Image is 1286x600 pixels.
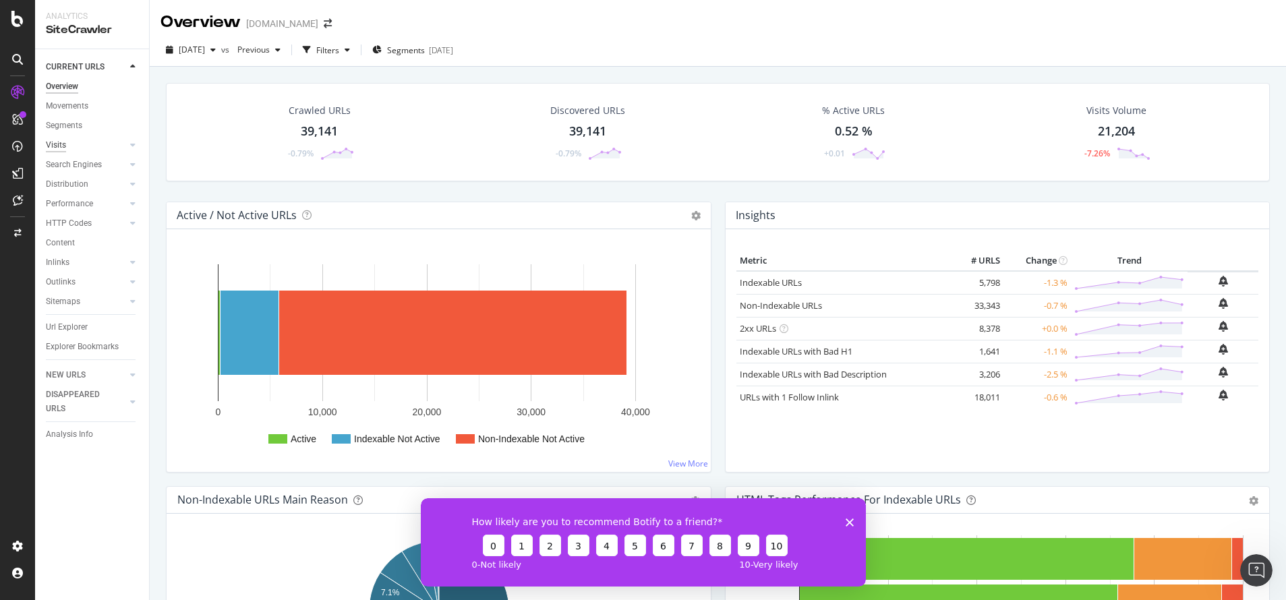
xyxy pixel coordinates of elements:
svg: A chart. [177,251,700,461]
div: NEW URLS [46,368,86,382]
div: % Active URLs [822,104,885,117]
a: Indexable URLs with Bad H1 [740,345,852,357]
text: 20,000 [413,407,442,417]
div: Performance [46,197,93,211]
div: gear [691,496,700,506]
div: -7.26% [1084,148,1110,159]
a: Content [46,236,140,250]
div: Outlinks [46,275,76,289]
td: +0.0 % [1003,317,1071,340]
td: 1,641 [949,340,1003,363]
a: Indexable URLs [740,276,802,289]
text: 7.1% [381,588,400,597]
div: Crawled URLs [289,104,351,117]
div: bell-plus [1219,298,1228,309]
div: DISAPPEARED URLS [46,388,114,416]
span: 2025 Sep. 14th [179,44,205,55]
text: Non-Indexable Not Active [478,433,585,444]
a: Outlinks [46,275,126,289]
button: Filters [297,39,355,61]
h4: Insights [736,206,776,224]
td: 5,798 [949,271,1003,295]
button: Segments[DATE] [367,39,459,61]
th: Trend [1071,251,1188,271]
a: Url Explorer [46,320,140,334]
div: Analytics [46,11,138,22]
div: CURRENT URLS [46,60,105,74]
div: HTTP Codes [46,216,92,231]
a: Segments [46,119,140,133]
i: Options [691,211,701,220]
div: Filters [316,44,339,56]
td: -0.7 % [1003,294,1071,317]
div: bell-plus [1219,321,1228,332]
div: arrow-right-arrow-left [324,19,332,28]
div: bell-plus [1219,367,1228,378]
button: [DATE] [160,39,221,61]
a: HTTP Codes [46,216,126,231]
a: URLs with 1 Follow Inlink [740,391,839,403]
a: Analysis Info [46,427,140,442]
th: Metric [736,251,950,271]
div: Distribution [46,177,88,191]
div: bell-plus [1219,276,1228,287]
a: DISAPPEARED URLS [46,388,126,416]
text: 40,000 [621,407,650,417]
td: -0.6 % [1003,386,1071,409]
text: 30,000 [517,407,546,417]
iframe: Survey from Botify [421,498,866,587]
a: Sitemaps [46,295,126,309]
td: -1.3 % [1003,271,1071,295]
div: +0.01 [824,148,845,159]
iframe: Intercom live chat [1240,554,1273,587]
div: Discovered URLs [550,104,625,117]
a: Performance [46,197,126,211]
div: Url Explorer [46,320,88,334]
a: Overview [46,80,140,94]
div: 0.52 % [835,123,873,140]
div: SiteCrawler [46,22,138,38]
a: Inlinks [46,256,126,270]
span: Previous [232,44,270,55]
div: Overview [46,80,78,94]
div: Visits [46,138,66,152]
div: Non-Indexable URLs Main Reason [177,493,348,506]
text: 10,000 [308,407,337,417]
div: Content [46,236,75,250]
div: HTML Tags Performance for Indexable URLs [736,493,961,506]
button: Previous [232,39,286,61]
div: -0.79% [556,148,581,159]
a: NEW URLS [46,368,126,382]
text: Indexable Not Active [354,433,440,444]
div: bell-plus [1219,344,1228,355]
text: Active [291,433,316,444]
a: View More [668,458,708,469]
div: Search Engines [46,158,102,172]
th: Change [1003,251,1071,271]
td: 3,206 [949,363,1003,386]
div: Movements [46,99,88,113]
a: Indexable URLs with Bad Description [740,368,887,380]
div: gear [1249,496,1258,506]
div: Sitemaps [46,295,80,309]
div: [DATE] [429,44,453,56]
div: 21,204 [1098,123,1135,140]
div: Segments [46,119,82,133]
td: 18,011 [949,386,1003,409]
td: 33,343 [949,294,1003,317]
a: Visits [46,138,126,152]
